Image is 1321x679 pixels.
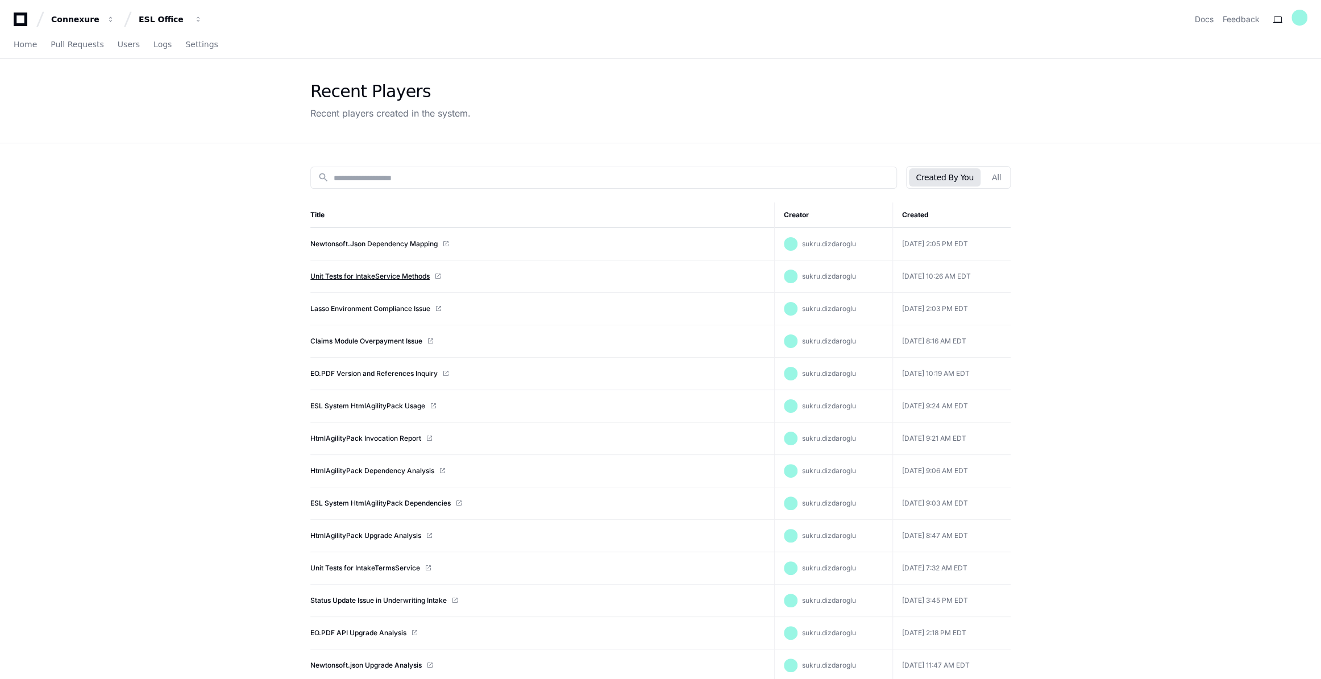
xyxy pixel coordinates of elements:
span: sukru.dizdaroglu [802,239,856,248]
td: [DATE] 10:19 AM EDT [892,358,1011,390]
a: Docs [1195,14,1214,25]
span: Logs [153,41,172,48]
div: Recent Players [310,81,471,102]
a: ESL System HtmlAgilityPack Dependencies [310,499,451,508]
th: Created [892,202,1011,228]
a: EO.PDF Version and References Inquiry [310,369,438,378]
button: All [985,168,1008,187]
span: sukru.dizdaroglu [802,304,856,313]
td: [DATE] 2:03 PM EDT [892,293,1011,325]
td: [DATE] 9:21 AM EDT [892,423,1011,455]
div: Connexure [51,14,100,25]
div: Recent players created in the system. [310,106,471,120]
span: sukru.dizdaroglu [802,628,856,637]
a: HtmlAgilityPack Upgrade Analysis [310,531,421,540]
button: Feedback [1223,14,1260,25]
a: Pull Requests [51,32,103,58]
td: [DATE] 3:45 PM EDT [892,585,1011,617]
a: Users [118,32,140,58]
a: Lasso Environment Compliance Issue [310,304,430,313]
span: Settings [185,41,218,48]
th: Creator [774,202,892,228]
a: HtmlAgilityPack Dependency Analysis [310,466,434,475]
button: ESL Office [134,9,207,30]
span: Users [118,41,140,48]
td: [DATE] 7:32 AM EDT [892,552,1011,585]
a: Unit Tests for IntakeTermsService [310,564,420,573]
span: sukru.dizdaroglu [802,369,856,378]
span: sukru.dizdaroglu [802,531,856,540]
span: sukru.dizdaroglu [802,466,856,475]
td: [DATE] 2:18 PM EDT [892,617,1011,649]
a: EO.PDF API Upgrade Analysis [310,628,406,637]
span: sukru.dizdaroglu [802,434,856,442]
span: sukru.dizdaroglu [802,499,856,507]
td: [DATE] 9:24 AM EDT [892,390,1011,423]
span: sukru.dizdaroglu [802,564,856,572]
div: ESL Office [139,14,188,25]
a: Status Update Issue in Underwriting Intake [310,596,447,605]
a: HtmlAgilityPack Invocation Report [310,434,421,443]
td: [DATE] 9:06 AM EDT [892,455,1011,487]
td: [DATE] 8:47 AM EDT [892,520,1011,552]
a: Settings [185,32,218,58]
a: Logs [153,32,172,58]
span: Pull Requests [51,41,103,48]
a: Home [14,32,37,58]
a: Newtonsoft.json Upgrade Analysis [310,661,422,670]
span: Home [14,41,37,48]
span: sukru.dizdaroglu [802,337,856,345]
span: sukru.dizdaroglu [802,272,856,280]
td: [DATE] 9:03 AM EDT [892,487,1011,520]
a: ESL System HtmlAgilityPack Usage [310,401,425,411]
td: [DATE] 2:05 PM EDT [892,228,1011,260]
td: [DATE] 10:26 AM EDT [892,260,1011,293]
button: Connexure [47,9,119,30]
a: Unit Tests for IntakeService Methods [310,272,430,281]
span: sukru.dizdaroglu [802,596,856,605]
a: Newtonsoft.Json Dependency Mapping [310,239,438,249]
a: Claims Module Overpayment Issue [310,337,422,346]
mat-icon: search [318,172,329,183]
td: [DATE] 8:16 AM EDT [892,325,1011,358]
span: sukru.dizdaroglu [802,661,856,669]
span: sukru.dizdaroglu [802,401,856,410]
th: Title [310,202,774,228]
button: Created By You [909,168,980,187]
